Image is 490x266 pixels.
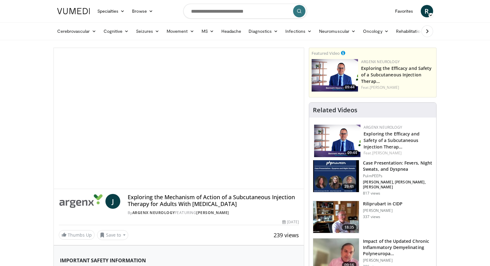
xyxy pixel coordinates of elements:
[313,160,432,196] a: 29:41 Case Presentation: Fevers, Night Sweats, and Dyspnea PulmPEEPs [PERSON_NAME], [PERSON_NAME]...
[372,150,402,156] a: [PERSON_NAME]
[363,174,432,178] p: PulmPEEPs
[346,150,359,156] span: 09:44
[361,85,434,90] div: Feat.
[361,65,432,84] a: Exploring the Efficacy and Safety of a Subcutaneous Injection Therap…
[313,201,432,234] a: 18:35 Riliprubart in CIDP [PERSON_NAME] 337 views
[363,208,403,213] p: [PERSON_NAME]
[342,183,357,190] span: 29:41
[128,5,157,17] a: Browse
[343,84,356,90] span: 09:44
[363,160,432,172] h3: Case Presentation: Fevers, Night Sweats, and Dyspnea
[196,210,229,215] a: [PERSON_NAME]
[314,125,360,157] a: 09:44
[218,25,245,37] a: Headache
[132,25,163,37] a: Seizures
[94,5,129,17] a: Specialties
[128,210,299,216] div: By FEATURING
[313,106,357,114] h4: Related Videos
[97,230,129,240] button: Save to
[364,131,420,150] a: Exploring the Efficacy and Safety of a Subcutaneous Injection Therap…
[313,201,359,233] img: 23c7845a-d78b-4299-be09-400a32684078.150x105_q85_crop-smart_upscale.jpg
[282,219,299,225] div: [DATE]
[314,125,360,157] img: c50ebd09-d0e6-423e-8ff9-52d136aa9f61.png.150x105_q85_crop-smart_upscale.png
[183,4,307,19] input: Search topics, interventions
[361,59,400,64] a: argenx Neurology
[57,8,90,14] img: VuMedi Logo
[363,238,432,257] h3: Impact of the Updated Chronic Inflammatory Demyelinating Polyneuropa…
[392,25,426,37] a: Rehabilitation
[312,59,358,92] img: c50ebd09-d0e6-423e-8ff9-52d136aa9f61.png.150x105_q85_crop-smart_upscale.png
[342,224,357,230] span: 18:35
[60,257,146,264] strong: IMPORTANT SAFETY INFORMATION
[363,201,403,207] h3: Riliprubart in CIDP
[128,194,299,207] h4: Exploring the Mechanism of Action of a Subcutaneous Injection Therapy for Adults With [MEDICAL_DATA]
[312,50,340,56] small: Featured Video
[59,194,103,209] img: argenx Neurology
[363,191,380,196] p: 817 views
[391,5,417,17] a: Favorites
[59,230,95,240] a: Thumbs Up
[198,25,218,37] a: MS
[132,210,175,215] a: argenx Neurology
[100,25,133,37] a: Cognitive
[370,85,399,90] a: [PERSON_NAME]
[363,258,432,263] p: [PERSON_NAME]
[163,25,198,37] a: Movement
[313,160,359,192] img: c05bfabf-64a7-4bd6-b6e6-4a7037dd5293.150x105_q85_crop-smart_upscale.jpg
[363,180,432,190] p: [PERSON_NAME], [PERSON_NAME], [PERSON_NAME]
[274,231,299,239] span: 239 views
[359,25,392,37] a: Oncology
[54,48,304,189] video-js: Video Player
[364,150,431,156] div: Feat.
[282,25,315,37] a: Infections
[421,5,433,17] a: R
[105,194,120,209] a: J
[364,125,402,130] a: argenx Neurology
[312,59,358,92] a: 09:44
[53,25,100,37] a: Cerebrovascular
[315,25,359,37] a: Neuromuscular
[245,25,282,37] a: Diagnostics
[363,214,380,219] p: 337 views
